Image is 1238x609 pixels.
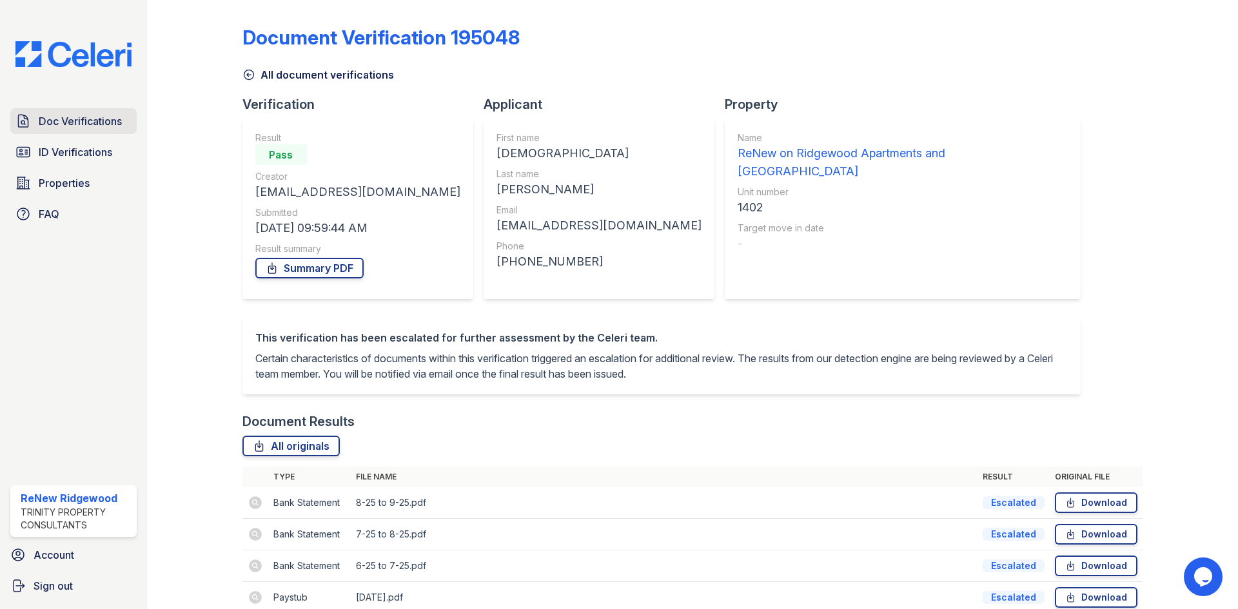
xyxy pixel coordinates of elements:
[39,206,59,222] span: FAQ
[351,550,978,582] td: 6-25 to 7-25.pdf
[242,95,484,113] div: Verification
[255,144,307,165] div: Pass
[1055,524,1137,545] a: Download
[351,519,978,550] td: 7-25 to 8-25.pdf
[39,175,90,191] span: Properties
[1184,557,1225,596] iframe: chat widget
[10,170,137,196] a: Properties
[978,467,1050,487] th: Result
[1055,556,1137,576] a: Download
[242,67,394,82] a: All document verifications
[255,351,1068,382] p: Certain characteristics of documents within this verification triggered an escalation for additio...
[983,559,1045,572] div: Escalated
[738,198,1068,217] div: 1402
[255,330,1068,345] div: This verification has been escalated for further assessment by the Celeri team.
[983,591,1045,604] div: Escalated
[351,487,978,519] td: 8-25 to 9-25.pdf
[255,131,460,144] div: Result
[255,206,460,219] div: Submitted
[268,550,351,582] td: Bank Statement
[10,139,137,165] a: ID Verifications
[255,219,460,237] div: [DATE] 09:59:44 AM
[242,412,355,430] div: Document Results
[738,144,1068,180] div: ReNew on Ridgewood Apartments and [GEOGRAPHIC_DATA]
[39,144,112,160] span: ID Verifications
[496,217,702,235] div: [EMAIL_ADDRESS][DOMAIN_NAME]
[34,547,74,563] span: Account
[34,578,73,594] span: Sign out
[738,131,1068,144] div: Name
[255,258,364,278] a: Summary PDF
[5,41,142,67] img: CE_Logo_Blue-a8612792a0a2168367f1c8372b55b34899dd931a85d93a1a3d3e32e68fde9ad4.png
[268,467,351,487] th: Type
[255,242,460,255] div: Result summary
[738,131,1068,180] a: Name ReNew on Ridgewood Apartments and [GEOGRAPHIC_DATA]
[496,204,702,217] div: Email
[255,183,460,201] div: [EMAIL_ADDRESS][DOMAIN_NAME]
[268,487,351,519] td: Bank Statement
[21,490,132,506] div: ReNew Ridgewood
[1055,587,1137,608] a: Download
[268,519,351,550] td: Bank Statement
[983,496,1045,509] div: Escalated
[1050,467,1143,487] th: Original file
[21,506,132,532] div: Trinity Property Consultants
[10,201,137,227] a: FAQ
[484,95,725,113] div: Applicant
[10,108,137,134] a: Doc Verifications
[496,131,702,144] div: First name
[496,180,702,198] div: [PERSON_NAME]
[255,170,460,183] div: Creator
[983,528,1045,541] div: Escalated
[738,235,1068,253] div: -
[242,436,340,456] a: All originals
[1055,492,1137,513] a: Download
[496,240,702,253] div: Phone
[5,542,142,568] a: Account
[5,573,142,599] a: Sign out
[496,168,702,180] div: Last name
[496,253,702,271] div: [PHONE_NUMBER]
[738,186,1068,198] div: Unit number
[39,113,122,129] span: Doc Verifications
[725,95,1091,113] div: Property
[738,222,1068,235] div: Target move in date
[496,144,702,162] div: [DEMOGRAPHIC_DATA]
[242,26,520,49] div: Document Verification 195048
[351,467,978,487] th: File name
